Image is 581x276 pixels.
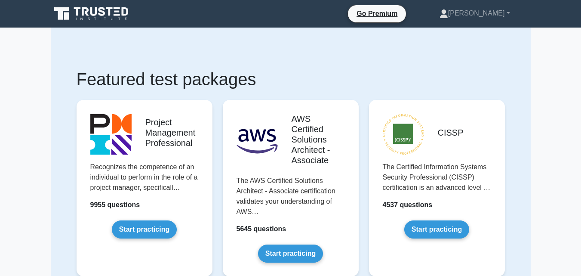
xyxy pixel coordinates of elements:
a: Start practicing [258,245,323,263]
h1: Featured test packages [77,69,505,90]
a: Start practicing [112,220,177,239]
a: Start practicing [404,220,469,239]
a: Go Premium [351,8,403,19]
a: [PERSON_NAME] [419,5,531,22]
